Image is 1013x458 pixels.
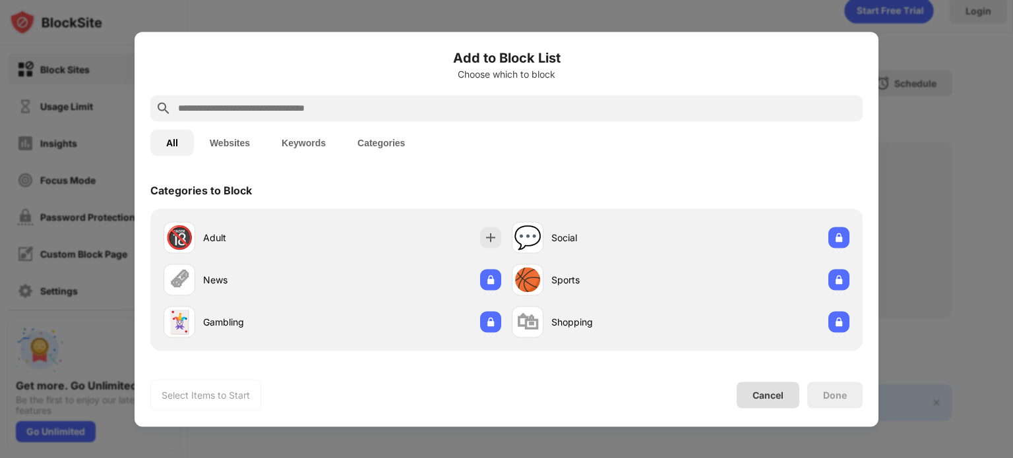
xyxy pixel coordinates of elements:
[162,388,250,401] div: Select Items to Start
[203,273,332,287] div: News
[266,129,342,156] button: Keywords
[166,308,193,335] div: 🃏
[516,308,539,335] div: 🛍
[150,69,863,79] div: Choose which to block
[203,231,332,244] div: Adult
[342,129,421,156] button: Categories
[194,129,266,156] button: Websites
[514,266,541,293] div: 🏀
[514,224,541,251] div: 💬
[150,183,252,196] div: Categories to Block
[150,47,863,67] h6: Add to Block List
[551,315,681,329] div: Shopping
[823,389,847,400] div: Done
[752,389,783,401] div: Cancel
[203,315,332,329] div: Gambling
[166,224,193,251] div: 🔞
[168,266,191,293] div: 🗞
[551,231,681,244] div: Social
[150,129,194,156] button: All
[156,100,171,116] img: search.svg
[551,273,681,287] div: Sports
